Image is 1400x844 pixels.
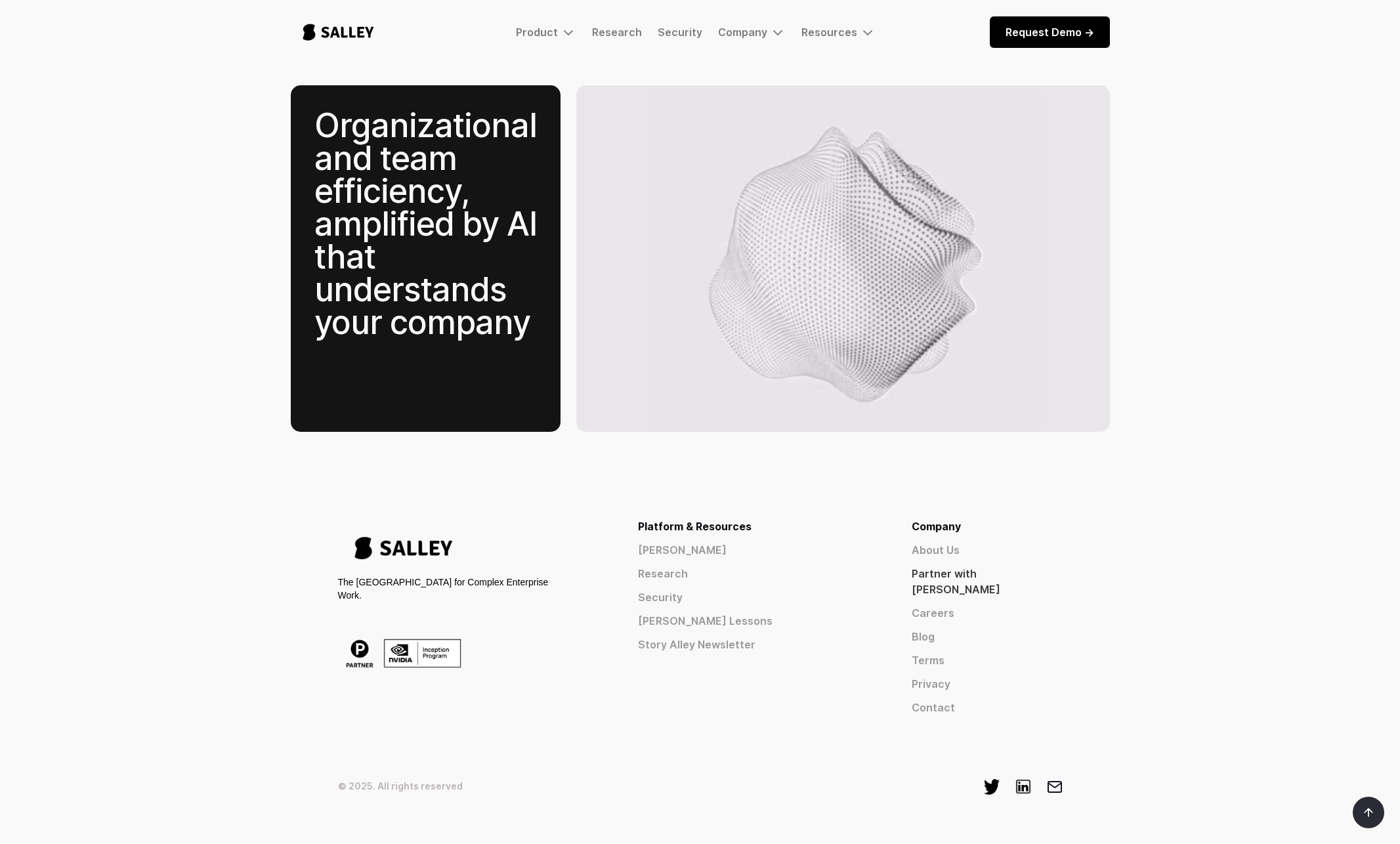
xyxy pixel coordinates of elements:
a: [PERSON_NAME] [638,542,864,558]
div: Resources [801,24,876,40]
div: Company [912,518,1063,534]
a: Story Alley Newsletter [638,637,864,652]
a: Request Demo -> [990,16,1110,48]
div: Platform & Resources [638,518,864,534]
a: Security [638,589,864,605]
div: The [GEOGRAPHIC_DATA] for Complex Enterprise Work. [338,576,553,602]
div: Resources [801,26,857,39]
a: Careers [912,605,1063,621]
a: Research [592,26,642,39]
a: Blog [912,629,1063,644]
a: Contact [912,700,1063,715]
a: Research [638,566,864,581]
a: Terms [912,652,1063,668]
a: About Us [912,542,1063,558]
a: Partner with [PERSON_NAME] [912,566,1063,597]
div: Product [516,26,558,39]
a: home [291,11,386,54]
a: Privacy [912,676,1063,692]
div: Company [718,24,786,40]
div: Product [516,24,576,40]
div: Company [718,26,767,39]
div: © 2025. All rights reserved [338,779,463,793]
a: Security [658,26,702,39]
div: Organizational and team efficiency, amplified by AI that understands your company [314,106,537,342]
a: [PERSON_NAME] Lessons [638,613,864,629]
